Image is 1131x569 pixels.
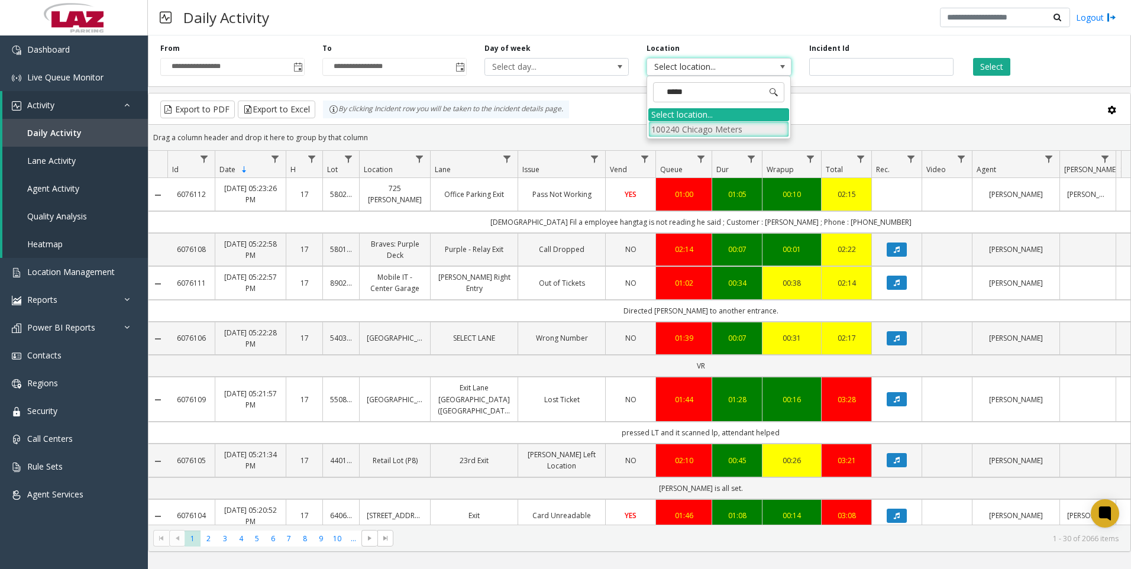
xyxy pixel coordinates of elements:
a: [DATE] 05:23:26 PM [222,183,279,205]
span: Select location... [647,59,762,75]
a: Rec. Filter Menu [903,151,919,167]
a: [DATE] 05:22:28 PM [222,327,279,350]
div: 02:14 [829,277,864,289]
span: Page 11 [345,531,361,547]
a: 02:14 [663,244,705,255]
img: 'icon' [12,268,21,277]
span: Issue [522,164,539,174]
a: [DATE] 05:21:34 PM [222,449,279,471]
a: Lane Filter Menu [499,151,515,167]
a: 00:10 [770,189,814,200]
span: Date [219,164,235,174]
a: 00:07 [719,244,755,255]
a: [STREET_ADDRESS] [367,510,423,521]
a: 00:01 [770,244,814,255]
a: Retail Lot (P8) [367,455,423,466]
a: 17 [293,394,315,405]
span: NO [625,455,636,465]
span: Dashboard [27,44,70,55]
a: Parker Filter Menu [1097,151,1113,167]
span: Rule Sets [27,461,63,472]
a: Call Dropped [525,244,598,255]
img: 'icon' [12,351,21,361]
a: 00:16 [770,394,814,405]
img: 'icon' [12,379,21,389]
span: [PERSON_NAME] [1064,164,1118,174]
span: YES [625,510,636,520]
span: Lane Activity [27,155,76,166]
a: 23rd Exit [438,455,510,466]
div: 02:22 [829,244,864,255]
a: 550833 [330,394,352,405]
span: Location [364,164,393,174]
a: NO [613,394,648,405]
a: 17 [293,277,315,289]
a: 01:02 [663,277,705,289]
button: Export to PDF [160,101,235,118]
a: [GEOGRAPHIC_DATA] [367,394,423,405]
kendo-pager-info: 1 - 30 of 2066 items [400,534,1119,544]
span: Page 10 [329,531,345,547]
a: 01:44 [663,394,705,405]
a: Collapse Details [148,279,167,289]
a: Braves: Purple Deck [367,238,423,261]
a: Lot Filter Menu [341,151,357,167]
a: 17 [293,332,315,344]
a: 02:15 [829,189,864,200]
a: 6076109 [175,394,208,405]
a: YES [613,189,648,200]
span: Page 5 [249,531,265,547]
a: Queue Filter Menu [693,151,709,167]
img: 'icon' [12,324,21,333]
div: 00:26 [770,455,814,466]
span: Select day... [485,59,600,75]
li: 100240 Chicago Meters [648,121,789,137]
a: [PERSON_NAME] [980,277,1052,289]
span: Wrapup [767,164,794,174]
a: Daily Activity [2,119,148,147]
a: 03:28 [829,394,864,405]
a: 6076104 [175,510,208,521]
span: NO [625,278,636,288]
a: 580120 [330,244,352,255]
a: Out of Tickets [525,277,598,289]
img: 'icon' [12,296,21,305]
a: Heatmap [2,230,148,258]
a: 02:17 [829,332,864,344]
a: 00:31 [770,332,814,344]
a: 440110 [330,455,352,466]
span: Go to the last page [381,534,390,543]
a: NO [613,455,648,466]
div: By clicking Incident row you will be taken to the incident details page. [323,101,569,118]
a: Exit Lane [GEOGRAPHIC_DATA] ([GEOGRAPHIC_DATA].) [438,382,510,416]
span: NO [625,395,636,405]
a: 6076112 [175,189,208,200]
span: Lot [327,164,338,174]
a: 00:34 [719,277,755,289]
div: 01:46 [663,510,705,521]
a: [DATE] 05:21:57 PM [222,388,279,410]
a: 6076106 [175,332,208,344]
a: NO [613,244,648,255]
img: 'icon' [12,435,21,444]
span: Agent Services [27,489,83,500]
span: Daily Activity [27,127,82,138]
span: H [290,164,296,174]
span: Page 2 [201,531,216,547]
div: Drag a column header and drop it here to group by that column [148,127,1130,148]
div: 00:07 [719,332,755,344]
div: Data table [148,151,1130,525]
span: Page 7 [281,531,297,547]
a: Issue Filter Menu [587,151,603,167]
img: 'icon' [12,407,21,416]
a: 17 [293,189,315,200]
a: YES [613,510,648,521]
a: Pass Not Working [525,189,598,200]
a: Collapse Details [148,512,167,521]
div: 01:39 [663,332,705,344]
